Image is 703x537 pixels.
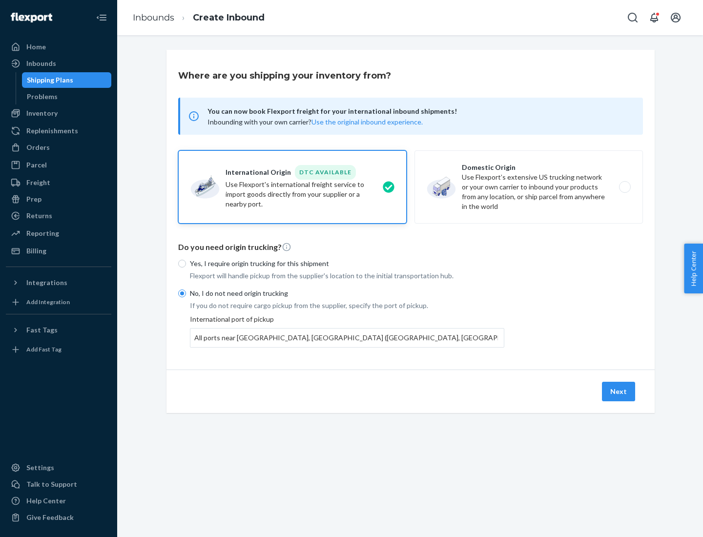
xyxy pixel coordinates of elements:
[623,8,642,27] button: Open Search Box
[26,59,56,68] div: Inbounds
[666,8,685,27] button: Open account menu
[26,160,47,170] div: Parcel
[190,271,504,281] p: Flexport will handle pickup from the supplier's location to the initial transportation hub.
[26,463,54,473] div: Settings
[22,89,112,104] a: Problems
[6,175,111,190] a: Freight
[190,259,504,268] p: Yes, I require origin trucking for this shipment
[311,117,423,127] button: Use the original inbound experience.
[207,105,631,117] span: You can now book Flexport freight for your international inbound shipments!
[6,476,111,492] a: Talk to Support
[26,178,50,187] div: Freight
[26,211,52,221] div: Returns
[26,126,78,136] div: Replenishments
[26,513,74,522] div: Give Feedback
[6,39,111,55] a: Home
[26,278,67,288] div: Integrations
[26,108,58,118] div: Inventory
[6,243,111,259] a: Billing
[602,382,635,401] button: Next
[6,56,111,71] a: Inbounds
[190,301,504,310] p: If you do not require cargo pickup from the supplier, specify the port of pickup.
[6,226,111,241] a: Reporting
[6,294,111,310] a: Add Integration
[190,289,504,298] p: No, I do not need origin trucking
[207,118,423,126] span: Inbounding with your own carrier?
[26,194,41,204] div: Prep
[6,208,111,224] a: Returns
[178,69,391,82] h3: Where are you shipping your inventory from?
[26,325,58,335] div: Fast Tags
[6,191,111,207] a: Prep
[178,289,186,297] input: No, I do not need origin trucking
[26,345,62,353] div: Add Fast Tag
[193,12,265,23] a: Create Inbound
[6,493,111,509] a: Help Center
[6,460,111,475] a: Settings
[190,314,504,348] div: International port of pickup
[6,322,111,338] button: Fast Tags
[125,3,272,32] ol: breadcrumbs
[26,143,50,152] div: Orders
[6,123,111,139] a: Replenishments
[178,260,186,268] input: Yes, I require origin trucking for this shipment
[27,75,73,85] div: Shipping Plans
[6,510,111,525] button: Give Feedback
[178,242,643,253] p: Do you need origin trucking?
[6,105,111,121] a: Inventory
[6,140,111,155] a: Orders
[6,157,111,173] a: Parcel
[22,72,112,88] a: Shipping Plans
[27,92,58,102] div: Problems
[26,246,46,256] div: Billing
[26,496,66,506] div: Help Center
[26,42,46,52] div: Home
[11,13,52,22] img: Flexport logo
[26,298,70,306] div: Add Integration
[92,8,111,27] button: Close Navigation
[684,244,703,293] button: Help Center
[644,8,664,27] button: Open notifications
[6,342,111,357] a: Add Fast Tag
[133,12,174,23] a: Inbounds
[26,479,77,489] div: Talk to Support
[26,228,59,238] div: Reporting
[6,275,111,290] button: Integrations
